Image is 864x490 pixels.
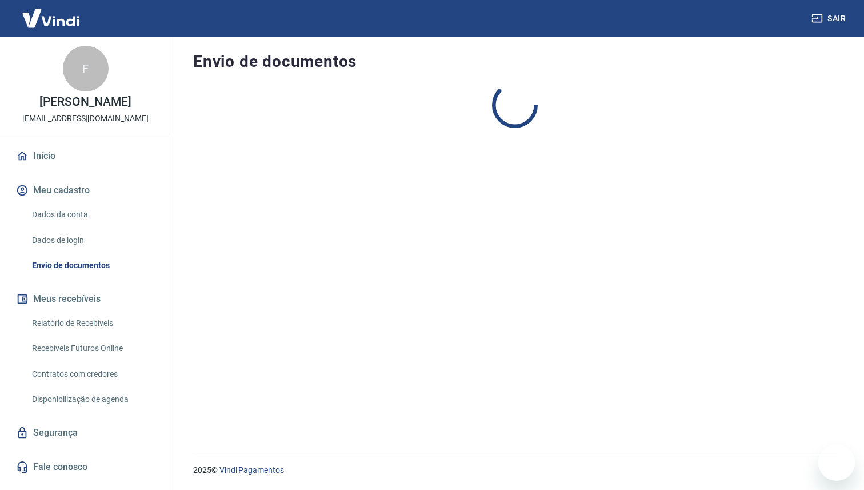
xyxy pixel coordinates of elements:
[14,1,88,35] img: Vindi
[809,8,850,29] button: Sair
[27,203,157,226] a: Dados da conta
[818,444,855,481] iframe: Button to launch messaging window
[219,465,284,475] a: Vindi Pagamentos
[27,362,157,386] a: Contratos com credores
[14,420,157,445] a: Segurança
[27,337,157,360] a: Recebíveis Futuros Online
[22,113,149,125] p: [EMAIL_ADDRESS][DOMAIN_NAME]
[27,229,157,252] a: Dados de login
[193,50,837,73] h4: Envio de documentos
[14,144,157,169] a: Início
[14,178,157,203] button: Meu cadastro
[14,455,157,480] a: Fale conosco
[14,286,157,312] button: Meus recebíveis
[27,388,157,411] a: Disponibilização de agenda
[193,464,837,476] p: 2025 ©
[27,312,157,335] a: Relatório de Recebíveis
[39,96,131,108] p: [PERSON_NAME]
[63,46,109,91] div: F
[27,254,157,277] a: Envio de documentos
